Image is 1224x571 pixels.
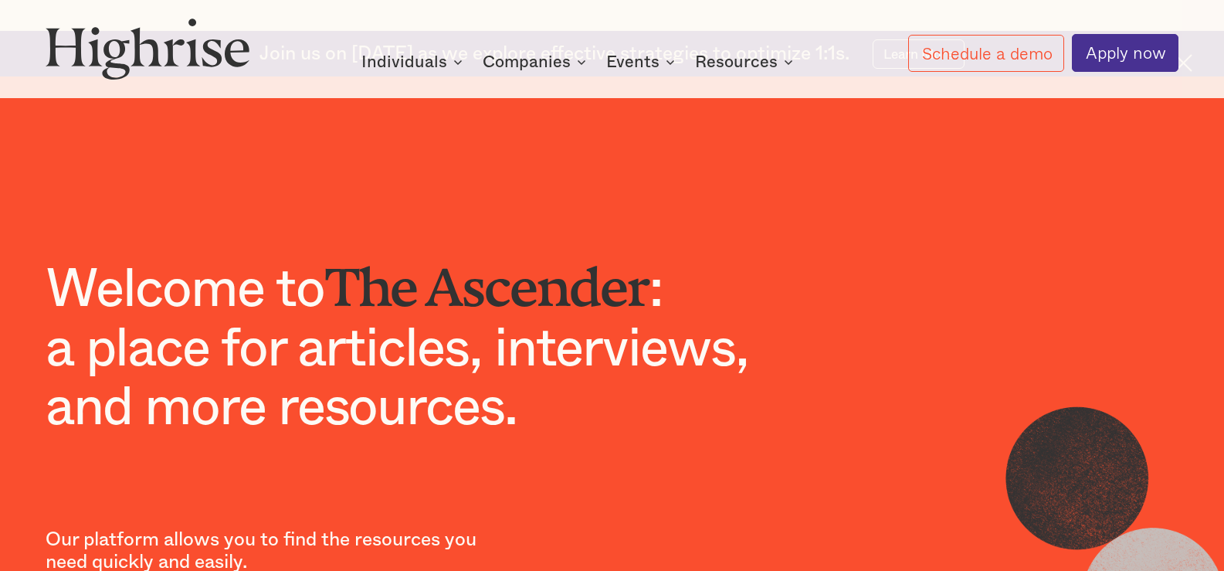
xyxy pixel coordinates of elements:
[324,257,649,291] span: The Ascender
[695,53,778,71] div: Resources
[695,53,798,71] div: Resources
[606,53,680,71] div: Events
[483,53,571,71] div: Companies
[46,18,250,80] img: Highrise logo
[361,53,447,71] div: Individuals
[361,53,467,71] div: Individuals
[483,53,591,71] div: Companies
[1072,34,1178,71] a: Apply now
[606,53,659,71] div: Events
[908,35,1064,72] a: Schedule a demo
[46,245,784,437] h1: Welcome to : a place for articles, interviews, and more resources.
